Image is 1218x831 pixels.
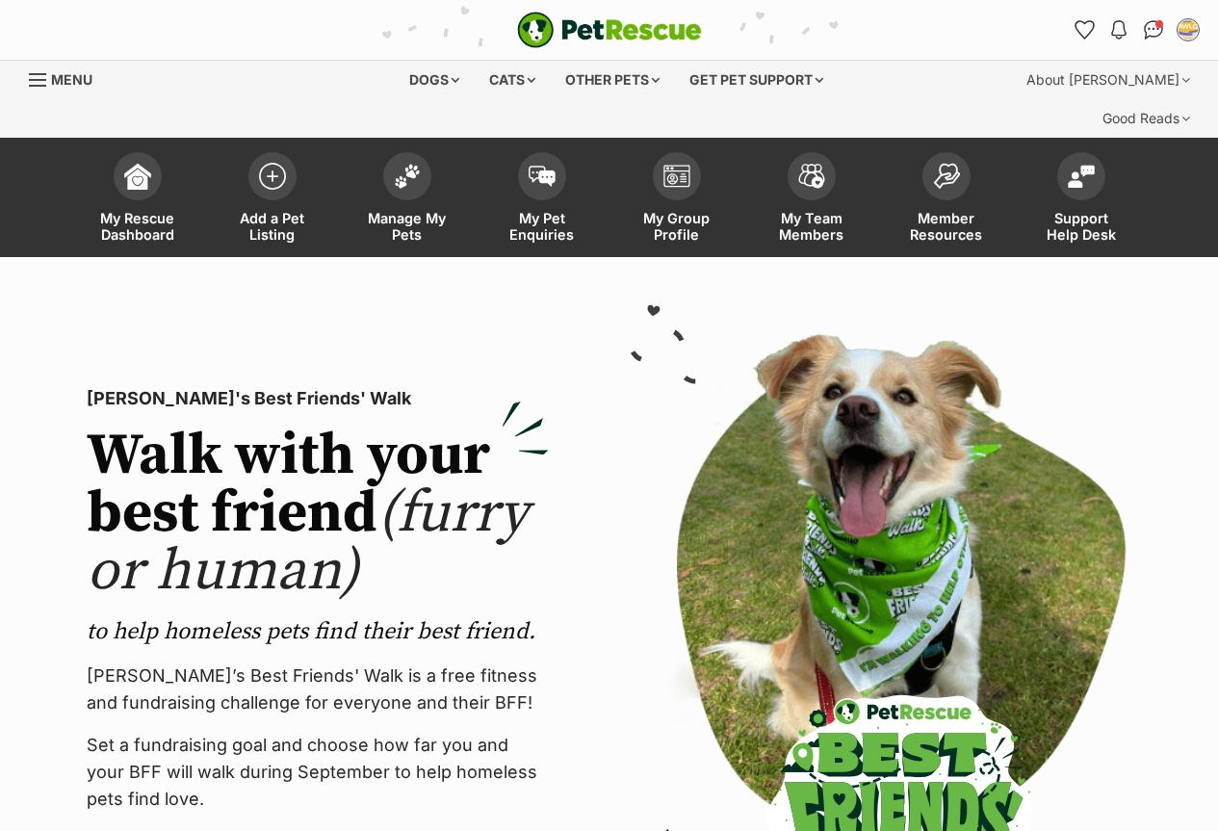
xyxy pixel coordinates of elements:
span: Member Resources [903,210,990,243]
a: Add a Pet Listing [205,143,340,257]
img: team-members-icon-5396bd8760b3fe7c0b43da4ab00e1e3bb1a5d9ba89233759b79545d2d3fc5d0d.svg [798,164,825,189]
img: notifications-46538b983faf8c2785f20acdc204bb7945ddae34d4c08c2a6579f10ce5e182be.svg [1111,20,1127,39]
p: [PERSON_NAME]’s Best Friends' Walk is a free fitness and fundraising challenge for everyone and t... [87,662,549,716]
div: Get pet support [676,61,837,99]
ul: Account quick links [1069,14,1204,45]
a: My Group Profile [609,143,744,257]
span: My Pet Enquiries [499,210,585,243]
img: dashboard-icon-eb2f2d2d3e046f16d808141f083e7271f6b2e854fb5c12c21221c1fb7104beca.svg [124,163,151,190]
span: Add a Pet Listing [229,210,316,243]
h2: Walk with your best friend [87,428,549,601]
a: Support Help Desk [1014,143,1149,257]
a: Conversations [1138,14,1169,45]
div: Cats [476,61,549,99]
img: logo-e224e6f780fb5917bec1dbf3a21bbac754714ae5b6737aabdf751b685950b380.svg [517,12,702,48]
span: My Group Profile [634,210,720,243]
a: My Team Members [744,143,879,257]
span: (furry or human) [87,478,529,608]
a: My Rescue Dashboard [70,143,205,257]
a: Menu [29,61,106,95]
div: Dogs [396,61,473,99]
div: Good Reads [1089,99,1204,138]
a: My Pet Enquiries [475,143,609,257]
a: Manage My Pets [340,143,475,257]
img: manage-my-pets-icon-02211641906a0b7f246fdf0571729dbe1e7629f14944591b6c1af311fb30b64b.svg [394,164,421,189]
div: About [PERSON_NAME] [1013,61,1204,99]
img: chat-41dd97257d64d25036548639549fe6c8038ab92f7586957e7f3b1b290dea8141.svg [1144,20,1164,39]
img: add-pet-listing-icon-0afa8454b4691262ce3f59096e99ab1cd57d4a30225e0717b998d2c9b9846f56.svg [259,163,286,190]
a: Favourites [1069,14,1100,45]
span: My Rescue Dashboard [94,210,181,243]
span: My Team Members [768,210,855,243]
img: pet-enquiries-icon-7e3ad2cf08bfb03b45e93fb7055b45f3efa6380592205ae92323e6603595dc1f.svg [529,166,556,187]
img: group-profile-icon-3fa3cf56718a62981997c0bc7e787c4b2cf8bcc04b72c1350f741eb67cf2f40e.svg [663,165,690,188]
span: Menu [51,71,92,88]
div: Other pets [552,61,673,99]
p: Set a fundraising goal and choose how far you and your BFF will walk during September to help hom... [87,732,549,813]
img: member-resources-icon-8e73f808a243e03378d46382f2149f9095a855e16c252ad45f914b54edf8863c.svg [933,163,960,189]
button: Notifications [1103,14,1134,45]
span: Support Help Desk [1038,210,1125,243]
button: My account [1173,14,1204,45]
p: [PERSON_NAME]'s Best Friends' Walk [87,385,549,412]
img: help-desk-icon-fdf02630f3aa405de69fd3d07c3f3aa587a6932b1a1747fa1d2bba05be0121f9.svg [1068,165,1095,188]
span: Manage My Pets [364,210,451,243]
p: to help homeless pets find their best friend. [87,616,549,647]
a: Member Resources [879,143,1014,257]
a: PetRescue [517,12,702,48]
img: Beenleigh Rehoming profile pic [1179,20,1198,39]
